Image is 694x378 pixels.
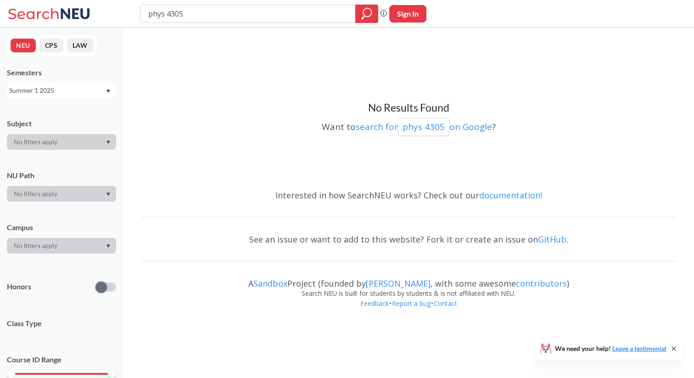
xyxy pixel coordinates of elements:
div: Search NEU is built for students by students & is not affiliated with NEU. [141,288,676,299]
a: Report a bug [392,299,431,308]
button: LAW [67,39,93,52]
p: phys 4305 [403,121,445,133]
div: Campus [7,222,116,232]
a: Sandbox [253,278,287,289]
div: NU Path [7,170,116,181]
a: GitHub [538,234,566,245]
span: We need your help! [555,345,666,352]
button: Sign In [389,5,426,23]
div: Dropdown arrow [7,238,116,254]
svg: Dropdown arrow [106,192,111,196]
div: magnifying glass [355,5,378,23]
svg: magnifying glass [361,7,372,20]
a: [PERSON_NAME] [366,278,431,289]
div: • • [141,299,676,322]
div: Summer 1 2025Dropdown arrow [7,83,116,98]
div: Dropdown arrow [7,134,116,150]
span: Class Type [7,318,116,328]
a: contributors [516,278,567,289]
div: Want to ? [141,115,676,136]
div: A Project (founded by , with some awesome ) [141,270,676,288]
input: Class, professor, course number, "phrase" [147,6,349,22]
svg: Dropdown arrow [106,90,111,93]
a: Feedback [360,299,389,308]
div: Subject [7,118,116,129]
svg: Dropdown arrow [106,244,111,248]
a: documentation! [479,190,542,201]
a: Contact [433,299,458,308]
a: Leave a testimonial [612,344,666,352]
svg: Dropdown arrow [106,141,111,144]
button: NEU [11,39,36,52]
div: Summer 1 2025 [9,85,105,96]
p: Course ID Range [7,355,116,365]
button: CPS [39,39,63,52]
div: Dropdown arrow [7,186,116,202]
div: Semesters [7,68,116,78]
a: search forphys 4305on Google [356,121,492,133]
p: Honors [7,282,31,292]
div: See an issue or want to add to this website? Fork it or create an issue on . [141,226,676,253]
div: Interested in how SearchNEU works? Check out our [141,182,676,209]
h3: No Results Found [141,101,676,115]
